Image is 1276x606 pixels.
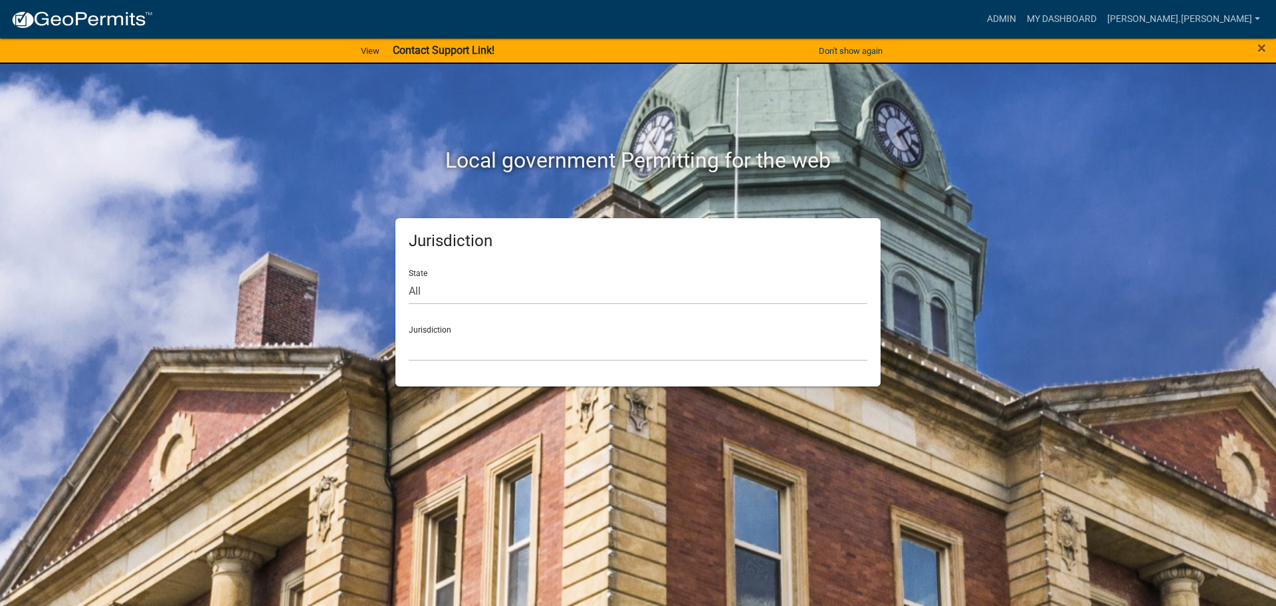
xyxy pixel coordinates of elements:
a: View [356,40,385,62]
h5: Jurisdiction [409,231,867,251]
strong: Contact Support Link! [393,44,494,57]
button: Close [1257,40,1266,56]
span: × [1257,39,1266,57]
button: Don't show again [813,40,888,62]
a: [PERSON_NAME].[PERSON_NAME] [1102,7,1265,32]
a: My Dashboard [1021,7,1102,32]
h2: Local government Permitting for the web [269,148,1007,173]
a: Admin [982,7,1021,32]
